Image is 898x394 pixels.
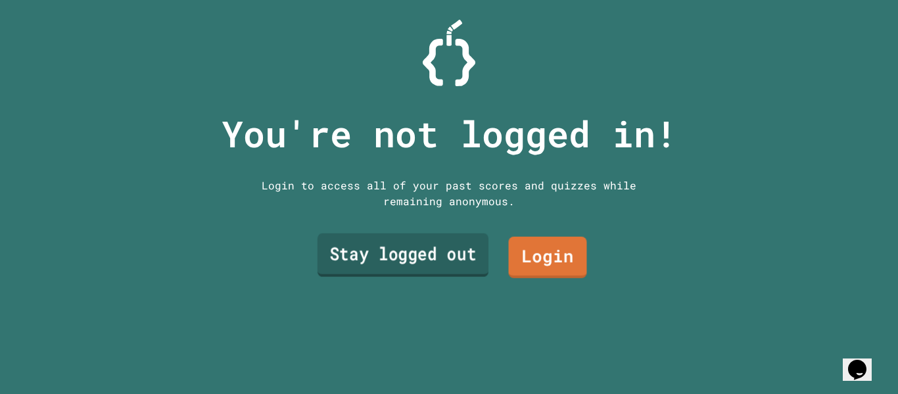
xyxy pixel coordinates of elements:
[843,341,885,381] iframe: chat widget
[509,237,587,278] a: Login
[222,107,677,161] p: You're not logged in!
[252,178,646,209] div: Login to access all of your past scores and quizzes while remaining anonymous.
[318,234,488,277] a: Stay logged out
[423,20,475,86] img: Logo.svg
